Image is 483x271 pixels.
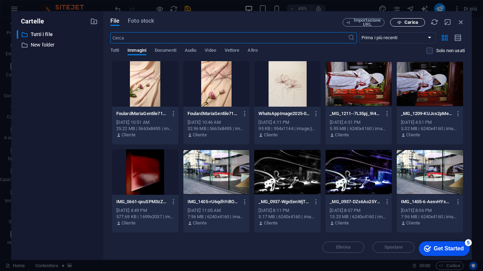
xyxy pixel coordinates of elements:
[17,41,98,49] div: New folder
[330,207,388,214] div: [DATE] 8:07 PM
[188,199,239,205] p: IMG_1405-rU6qdhYdtOH48y0hKApo9w.JPG
[138,259,181,269] span: Aggiungi elementi
[457,18,465,26] i: Chiudi
[122,220,136,226] p: Cliente
[116,214,174,220] div: 577.69 KB | 1699x2037 | image/jpeg
[188,119,246,126] div: [DATE] 10:46 AM
[401,110,452,117] p: _MG_1209-KUJcs2pMeeeFoO8a-K-oCA.JPG
[258,207,316,214] div: [DATE] 8:11 PM
[335,132,349,138] p: Cliente
[401,207,459,214] div: [DATE] 8:06 PM
[31,41,85,49] p: New folder
[225,46,240,56] span: Vettore
[90,17,98,25] i: Crea nuova cartella
[401,119,459,126] div: [DATE] 4:51 PM
[258,214,316,220] div: 3.17 MB | 6240x4160 | image/jpeg
[122,132,136,138] p: Cliente
[110,32,348,43] input: Cerca
[17,30,18,39] div: ​
[335,220,349,226] p: Cliente
[406,220,420,226] p: Cliente
[436,48,465,54] p: Mostra solo i file non utilizzati sul sito web. È ancora possibile visualizzare i file aggiunti d...
[193,220,207,226] p: Cliente
[193,132,207,138] p: Cliente
[31,30,85,38] p: Tutti i file
[330,119,388,126] div: [DATE] 4:51 PM
[401,214,459,220] div: 7.96 MB | 6240x4160 | image/jpeg
[431,18,438,26] i: Ricarica
[17,17,44,26] p: Cartelle
[116,126,174,132] div: 25.22 MB | 5663x8495 | image/jpeg
[116,110,168,117] p: FoulardMariaGentile71901-DM81BetrD79XChClYvn95A.jpg
[353,18,381,27] span: Importazione URL
[258,110,310,117] p: WhatsAppImage2025-05-29at13.32.03-ZdBtZ6JsFsrRl8-Bh7GVsg.jpeg
[188,207,246,214] div: [DATE] 11:05 AM
[127,46,146,56] span: Immagini
[264,132,278,138] p: Cliente
[116,207,174,214] div: [DATE] 4:49 PM
[6,3,57,18] div: Get Started 5 items remaining, 0% complete
[110,46,119,56] span: Tutti
[52,1,59,8] div: 5
[205,46,216,56] span: Video
[248,46,257,56] span: Altro
[401,199,452,205] p: IMG_1405-6-AesvHYsMbgsMk9rrDtYA.jpeg
[444,18,452,26] i: Nascondi
[258,126,316,132] div: 95 KB | 954x1144 | image/jpeg
[116,119,174,126] div: [DATE] 10:51 AM
[390,18,425,27] button: Carica
[404,20,418,24] span: Carica
[21,8,51,14] div: Get Started
[188,214,246,220] div: 7.96 MB | 6240x4160 | image/jpeg
[258,199,310,205] p: _MG_0937-WgxEenWjTWdLNxS4wDQTYw.jpeg
[330,199,381,205] p: _MG_0937-DZs6Ao25Y5bPjZ6MYPLoEQ.jpeg
[188,126,246,132] div: 32.96 MB | 5663x8495 | image/jpeg
[330,214,388,220] div: 13.23 MB | 6240x4160 | image/jpeg
[110,17,119,25] span: File
[116,199,168,205] p: IMG_0661-qxuSPM3zZQViepUkT09nJA.jpeg
[185,46,196,56] span: Audio
[406,132,420,138] p: Cliente
[258,119,316,126] div: [DATE] 4:11 PM
[188,110,239,117] p: FoulardMariaGentile7191-t83LJK9_SiOtf5fAKEEojQ.jpg
[264,220,278,226] p: Cliente
[155,46,176,56] span: Documenti
[343,18,385,27] button: Importazione URL
[184,259,220,269] span: Incolla appunti
[330,126,388,132] div: 5.95 MB | 6240x4160 | image/jpeg
[128,17,154,25] span: Foto stock
[401,126,459,132] div: 5.32 MB | 6240x4160 | image/jpeg
[330,110,381,117] p: _MG_1211--7L35pj_9I4WmxR4-xuCvQ.JPG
